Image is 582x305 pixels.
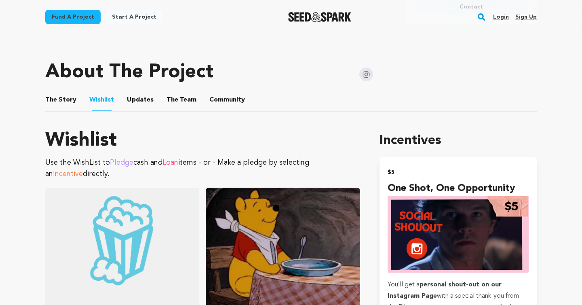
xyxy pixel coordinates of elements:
a: Sign up [515,11,537,23]
strong: personal shout-out on our Instagram Page [388,282,502,299]
a: Start a project [105,10,163,24]
img: Seed&Spark Instagram Icon [359,68,373,81]
span: Updates [127,95,154,105]
h1: About The Project [45,63,213,82]
span: Story [45,95,76,105]
a: Seed&Spark Homepage [288,12,352,22]
a: Login [493,11,509,23]
span: The [45,95,57,105]
a: Fund a project [45,10,101,24]
h4: One Shot, One Opportunity [388,181,529,196]
img: Seed&Spark Logo Dark Mode [288,12,352,22]
span: Team [167,95,196,105]
span: Pledge [110,159,133,166]
span: The [167,95,178,105]
span: Incentive [53,170,83,178]
h1: Incentives [380,131,537,150]
span: Loan [162,159,178,166]
img: incentive [388,196,529,273]
h2: $5 [388,167,529,178]
h1: Wishlist [45,131,360,150]
span: Community [209,95,245,105]
span: Wishlist [89,95,114,105]
p: Use the WishList to cash and items - or - Make a pledge by selecting an directly. [45,157,360,180]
